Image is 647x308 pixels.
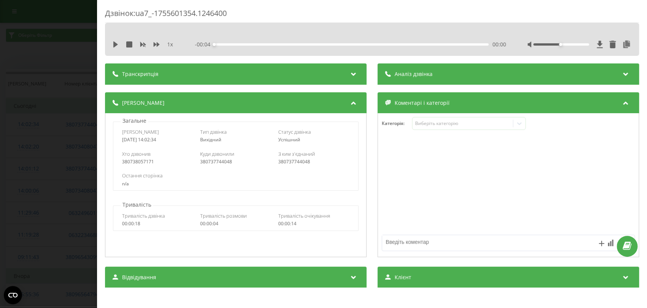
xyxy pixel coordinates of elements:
span: Тривалість очікування [278,212,330,219]
span: Тривалість розмови [200,212,247,219]
p: Тривалість [121,201,153,208]
h4: Категорія : [382,121,412,126]
span: - 00:04 [195,41,214,48]
span: Коментарі і категорії [395,99,450,107]
div: 00:00:18 [122,221,193,226]
span: Остання сторінка [122,172,163,179]
span: Хто дзвонив [122,150,150,157]
span: Аналіз дзвінка [395,70,432,78]
div: 00:00:04 [200,221,271,226]
button: Open CMP widget [4,286,22,304]
div: 00:00:14 [278,221,349,226]
span: [PERSON_NAME] [122,128,159,135]
div: Виберіть категорію [415,120,510,126]
span: Статус дзвінка [278,128,311,135]
span: Відвідування [122,273,156,281]
span: 1 x [167,41,173,48]
span: Клієнт [395,273,411,281]
span: Вихідний [200,136,221,143]
div: [DATE] 14:02:34 [122,137,193,142]
div: 380738057171 [122,159,193,164]
div: n/a [122,181,349,186]
span: З ким з'єднаний [278,150,315,157]
p: Загальне [121,117,148,125]
span: Транскрипція [122,70,158,78]
div: Accessibility label [213,43,216,46]
div: Дзвінок : ua7_-1755601354.1246400 [105,8,639,23]
span: [PERSON_NAME] [122,99,164,107]
span: Успішний [278,136,300,143]
span: Тривалість дзвінка [122,212,165,219]
div: Accessibility label [559,43,562,46]
span: 00:00 [492,41,506,48]
span: Куди дзвонили [200,150,234,157]
div: 380737744048 [278,159,349,164]
span: Тип дзвінка [200,128,227,135]
div: 380737744048 [200,159,271,164]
